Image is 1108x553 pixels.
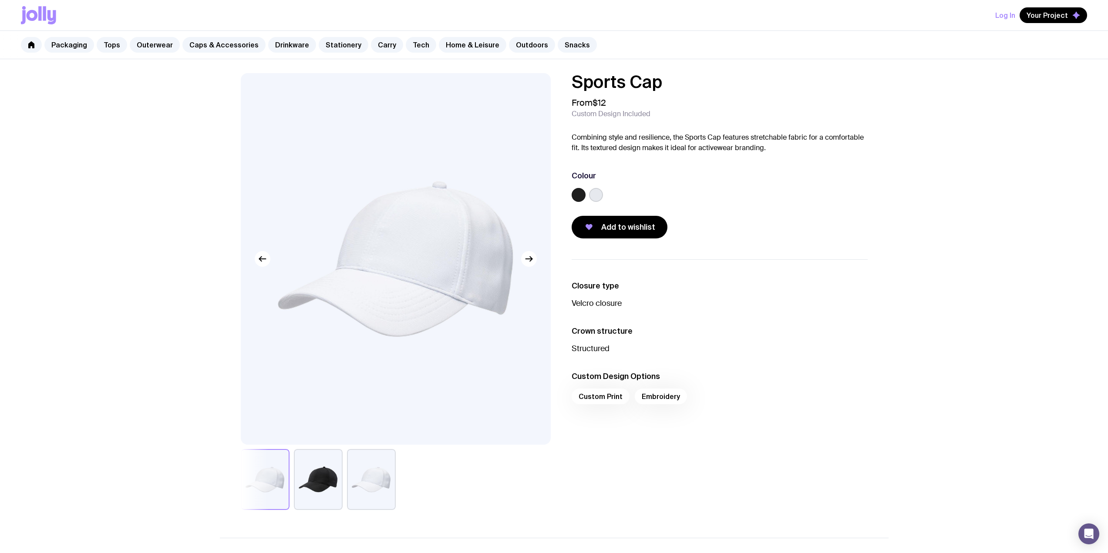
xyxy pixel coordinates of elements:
span: $12 [593,97,606,108]
h3: Closure type [572,281,868,291]
button: Add to wishlist [572,216,667,238]
div: Open Intercom Messenger [1078,523,1099,544]
span: Your Project [1027,11,1068,20]
p: Structured [572,343,868,354]
h3: Crown structure [572,326,868,336]
span: Add to wishlist [601,222,655,232]
a: Outdoors [509,37,555,53]
a: Drinkware [268,37,316,53]
a: Snacks [558,37,597,53]
button: Your Project [1020,7,1087,23]
a: Home & Leisure [439,37,506,53]
a: Caps & Accessories [182,37,266,53]
button: Log In [995,7,1015,23]
a: Stationery [319,37,368,53]
h3: Colour [572,171,596,181]
h1: Sports Cap [572,73,868,90]
a: Tops [97,37,127,53]
a: Packaging [44,37,94,53]
a: Carry [371,37,403,53]
p: Combining style and resilience, the Sports Cap features stretchable fabric for a comfortable fit.... [572,132,868,153]
h3: Custom Design Options [572,371,868,382]
span: Custom Design Included [572,110,650,118]
span: From [572,97,606,108]
a: Tech [406,37,436,53]
p: Velcro closure [572,298,868,308]
a: Outerwear [130,37,180,53]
